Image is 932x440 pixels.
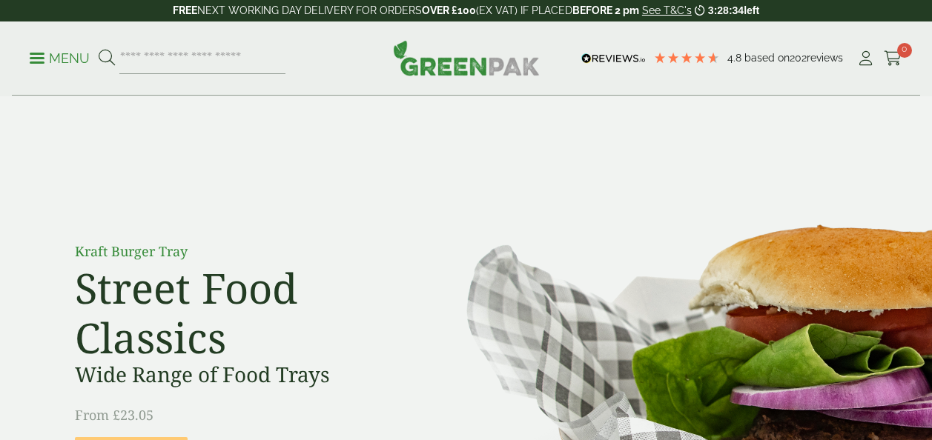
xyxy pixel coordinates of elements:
[744,52,790,64] span: Based on
[790,52,807,64] span: 202
[393,40,540,76] img: GreenPak Supplies
[642,4,692,16] a: See T&C's
[75,406,153,424] span: From £23.05
[572,4,639,16] strong: BEFORE 2 pm
[856,51,875,66] i: My Account
[581,53,646,64] img: REVIEWS.io
[75,362,409,387] h3: Wide Range of Food Trays
[807,52,843,64] span: reviews
[653,51,720,64] div: 4.79 Stars
[897,43,912,58] span: 0
[75,241,409,261] p: Kraft Burger Tray
[884,51,902,66] i: Cart
[744,4,759,16] span: left
[884,47,902,70] a: 0
[30,50,90,64] a: Menu
[75,263,409,362] h2: Street Food Classics
[30,50,90,67] p: Menu
[173,4,197,16] strong: FREE
[422,4,476,16] strong: OVER £100
[727,52,744,64] span: 4.8
[708,4,744,16] span: 3:28:34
